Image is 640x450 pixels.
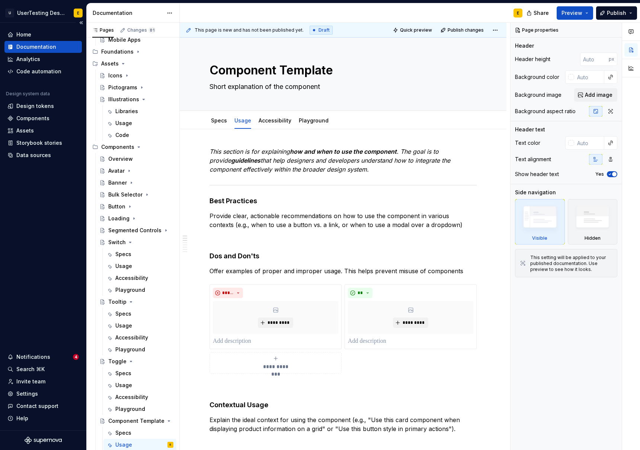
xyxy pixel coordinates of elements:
a: Specs [103,308,176,320]
div: Assets [89,58,176,70]
div: Playground [115,286,145,294]
div: Button [108,203,125,210]
a: Supernova Logo [25,437,62,444]
div: Banner [108,179,127,186]
em: guidelines [231,157,260,164]
textarea: Short explanation of the component [208,81,475,93]
div: Text alignment [515,156,551,163]
em: how and when to use the component [290,148,397,155]
div: Hidden [568,199,618,245]
div: Foundations [101,48,134,55]
a: Analytics [4,53,82,65]
button: UUserTesting Design SystemE [1,5,85,21]
a: Accessibility [103,332,176,344]
div: U [5,9,14,17]
div: Playground [115,346,145,353]
div: Visible [532,235,547,241]
div: Hidden [585,235,601,241]
a: Design tokens [4,100,82,112]
button: Help [4,412,82,424]
div: Mobile Apps [108,36,141,44]
div: Switch [108,239,126,246]
div: Accessibility [115,274,148,282]
div: Analytics [16,55,40,63]
div: Header height [515,55,550,63]
strong: Contextual Usage [209,401,268,409]
a: Toggle [96,355,176,367]
span: Quick preview [400,27,432,33]
a: Specs [211,117,227,124]
div: Playground [296,112,332,128]
div: This setting will be applied to your published documentation. Use preview to see how it looks. [530,255,612,272]
a: Components [4,112,82,124]
button: Add image [574,88,617,102]
a: Tooltip [96,296,176,308]
button: Collapse sidebar [76,17,86,28]
a: Playground [103,284,176,296]
span: This page is new and has not been published yet. [195,27,304,33]
div: Components [16,115,49,122]
span: Share [534,9,549,17]
button: Quick preview [391,25,435,35]
p: Explain the ideal context for using the component (e.g., "Use this card component when displaying... [209,415,477,433]
input: Auto [574,70,604,84]
div: Help [16,415,28,422]
div: Contact support [16,402,58,410]
div: Usage [115,119,132,127]
div: Documentation [16,43,56,51]
div: Playground [115,405,145,413]
p: Offer examples of proper and improper usage. This helps prevent misuse of components [209,267,477,275]
div: Accessibility [115,393,148,401]
div: Toggle [108,358,127,365]
div: Visible [515,199,565,245]
a: Usage [103,260,176,272]
div: Header [515,42,534,50]
button: Publish changes [438,25,487,35]
div: Background color [515,73,559,81]
div: Notifications [16,353,50,361]
a: Switch [96,236,176,248]
input: Auto [574,136,604,150]
div: Usage [115,441,132,449]
a: Specs [103,367,176,379]
a: Button [96,201,176,213]
div: Settings [16,390,38,398]
button: Contact support [4,400,82,412]
a: Code automation [4,66,82,77]
div: Components [101,143,134,151]
a: Segmented Controls [96,224,176,236]
div: Libraries [115,108,138,115]
div: Accessibility [256,112,294,128]
div: Tooltip [108,298,127,306]
div: Avatar [108,167,125,175]
div: Overview [108,155,133,163]
div: Component Template [108,417,164,425]
p: px [609,56,614,62]
span: Publish changes [448,27,484,33]
a: Documentation [4,41,82,53]
a: Banner [96,177,176,189]
div: Icons [108,72,122,79]
div: Changes [127,27,156,33]
button: Share [523,6,554,20]
button: Publish [596,6,637,20]
div: Home [16,31,31,38]
strong: Dos and Don'ts [209,252,259,260]
div: Pictograms [108,84,137,91]
a: Playground [103,344,176,355]
div: Specs [115,429,131,437]
div: Design system data [6,91,50,97]
a: Home [4,29,82,41]
a: Specs [103,248,176,260]
span: Publish [607,9,626,17]
div: Background image [515,91,561,99]
a: Icons [96,70,176,82]
a: Usage [103,379,176,391]
button: Notifications4 [4,351,82,363]
em: that help designers and developers understand how to integrate the component effectively within t... [209,157,452,173]
div: Loading [108,215,129,222]
span: 4 [73,354,79,360]
span: Draft [319,27,330,33]
div: Search ⌘K [16,366,45,373]
div: Code [115,131,129,139]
